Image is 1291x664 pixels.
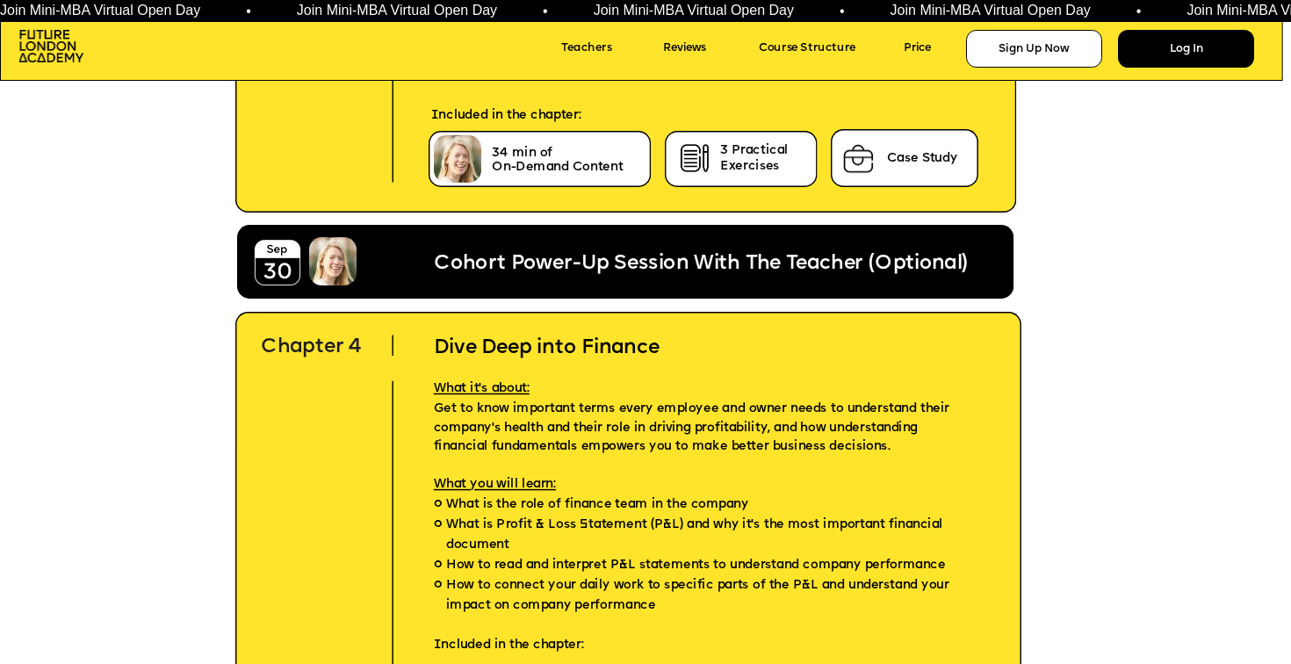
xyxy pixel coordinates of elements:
span: Cohort Power-Up Session With The Teacher (Optional) [434,254,967,274]
span: • [238,4,243,18]
span: • [832,4,837,18]
a: Course Structure [759,37,891,61]
span: • [1129,4,1134,18]
span: Get to know important terms every employee and owner needs to understand their company's health a... [434,402,953,454]
span: What is Profit & Loss Statement (P&L) and why it's the most important financial document [446,516,972,556]
span: How to read and interpret P&L statements to understand company performance [446,556,945,576]
img: image-75ee59ac-5515-4aba-aadc-0d7dfe35305c.png [840,141,877,177]
img: image-aac980e9-41de-4c2d-a048-f29dd30a0068.png [19,30,83,62]
a: Teachers [561,37,643,61]
span: What you will learn: [434,478,556,492]
span: How to connect your daily work to specific parts of the P&L and understand your impact on company... [446,576,972,617]
a: Price [904,37,954,61]
span: What is the role of finance team in the company [446,495,749,516]
span: What it's about: [434,382,530,396]
span: Chapter 4 [261,337,362,357]
img: image-cb722855-f231-420d-ba86-ef8a9b8709e7.png [675,141,713,177]
h2: Dive Deep into Finance [408,310,1010,360]
span: • [535,4,540,18]
span: 3 Practical Exercises [720,144,792,173]
span: Case Study [887,152,957,166]
a: Reviews [663,37,732,61]
p: Included in the chapter: [406,87,990,139]
span: 34 min of On-Demand Content [492,147,623,175]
